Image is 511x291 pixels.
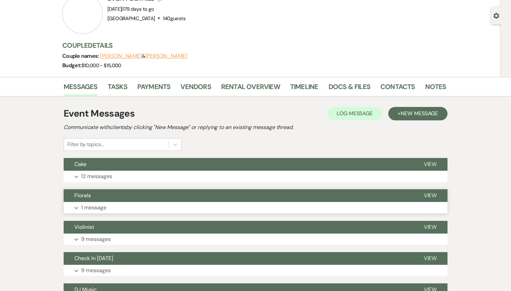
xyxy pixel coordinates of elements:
button: 12 messages [64,171,447,182]
span: Couple names: [62,52,100,59]
span: | [122,6,154,12]
button: View [413,252,447,265]
button: [PERSON_NAME] [100,53,142,59]
button: 9 messages [64,234,447,245]
span: 140 guests [163,15,185,22]
a: Notes [425,81,446,96]
button: View [413,221,447,234]
button: Log Message [327,107,382,120]
span: Log Message [337,110,373,117]
h3: Couple Details [62,41,439,50]
button: +New Message [388,107,447,120]
span: New Message [401,110,438,117]
span: [DATE] [107,6,154,12]
button: 9 messages [64,265,447,276]
div: Filter by topics... [67,140,103,149]
a: Tasks [108,81,127,96]
a: Timeline [290,81,318,96]
button: Cake [64,158,413,171]
a: Vendors [180,81,211,96]
span: Budget: [62,62,81,69]
span: View [423,161,437,168]
span: [GEOGRAPHIC_DATA] [107,15,155,22]
p: 9 messages [81,235,111,244]
p: 12 messages [81,172,112,181]
p: 1 message [81,203,106,212]
a: Rental Overview [221,81,280,96]
h2: Communicate with clients by clicking "New Message" or replying to an existing message thread. [64,123,447,131]
button: View [413,189,447,202]
span: View [423,223,437,231]
a: Contacts [380,81,415,96]
span: Check In [DATE] [74,255,113,262]
span: 179 days to go [123,6,154,12]
a: Payments [137,81,171,96]
span: View [423,192,437,199]
button: Violinist [64,221,413,234]
button: Open lead details [493,12,499,18]
h1: Event Messages [64,107,135,121]
p: 9 messages [81,266,111,275]
a: Messages [64,81,98,96]
span: Violinist [74,223,94,231]
button: Florals [64,189,413,202]
a: Docs & Files [328,81,370,96]
button: View [413,158,447,171]
span: Florals [74,192,91,199]
span: & [100,53,187,59]
button: [PERSON_NAME] [145,53,187,59]
button: Check In [DATE] [64,252,413,265]
span: Cake [74,161,87,168]
span: $10,000 - $15,000 [81,62,121,69]
span: View [423,255,437,262]
button: 1 message [64,202,447,213]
